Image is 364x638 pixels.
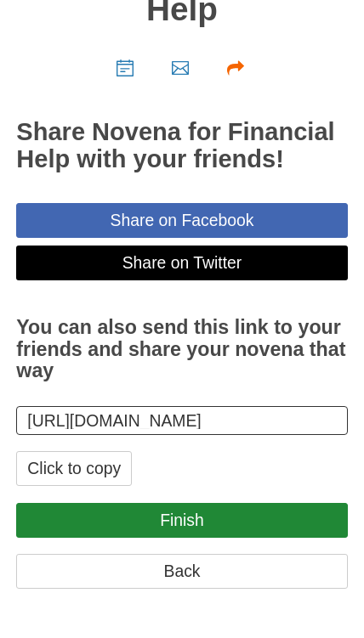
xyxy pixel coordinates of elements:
[16,246,347,280] a: Share on Twitter
[16,119,347,173] h2: Share Novena for Financial Help with your friends!
[16,503,347,538] a: Finish
[155,44,210,89] a: Invite your friends
[210,44,265,89] a: Share your novena
[100,44,155,89] a: Choose start date
[16,554,347,589] a: Back
[16,451,132,486] button: Click to copy
[16,203,347,238] a: Share on Facebook
[16,317,347,382] h3: You can also send this link to your friends and share your novena that way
